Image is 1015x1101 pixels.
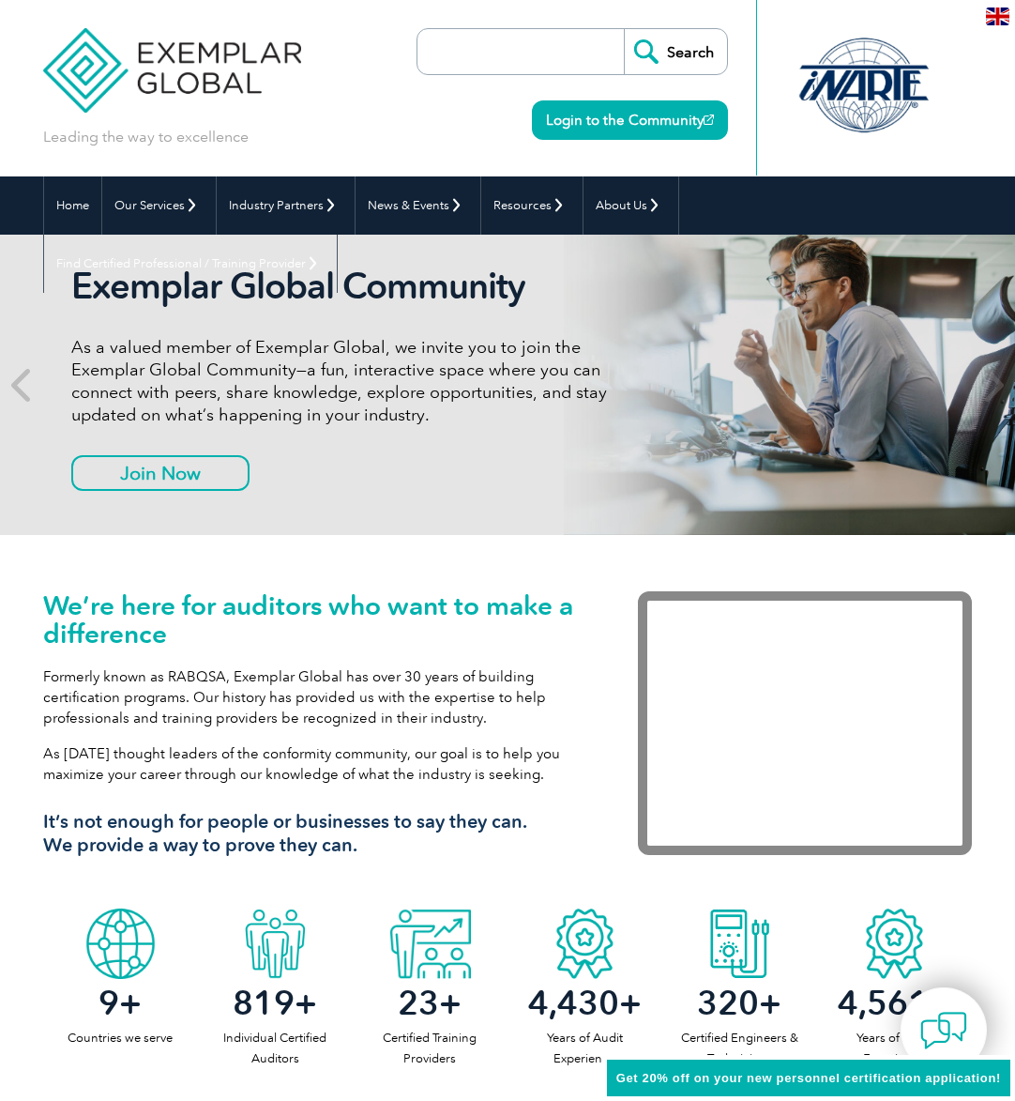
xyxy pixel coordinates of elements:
[43,988,198,1018] h2: +
[217,176,355,235] a: Industry Partners
[528,983,619,1023] span: 4,430
[102,176,216,235] a: Our Services
[43,810,582,857] h3: It’s not enough for people or businesses to say they can. We provide a way to prove they can.
[481,176,583,235] a: Resources
[507,988,662,1018] h2: +
[817,988,972,1018] h2: +
[986,8,1009,25] img: en
[583,176,678,235] a: About Us
[704,115,714,125] img: open_square.png
[662,988,817,1018] h2: +
[507,1028,662,1069] p: Years of Audit Experience
[43,127,249,147] p: Leading the way to excellence
[638,591,972,855] iframe: Exemplar Global: Working together to make a difference
[353,988,507,1018] h2: +
[198,1028,353,1069] p: Individual Certified Auditors
[44,176,101,235] a: Home
[817,1028,972,1090] p: Years of Audit Experience (iNARTE)
[43,666,582,728] p: Formerly known as RABQSA, Exemplar Global has over 30 years of building certification programs. O...
[43,591,582,648] h1: We’re here for auditors who want to make a difference
[198,988,353,1018] h2: +
[98,983,119,1023] span: 9
[838,983,929,1023] span: 4,561
[44,235,337,293] a: Find Certified Professional / Training Provider
[43,743,582,785] p: As [DATE] thought leaders of the conformity community, our goal is to help you maximize your care...
[43,1028,198,1048] p: Countries we serve
[71,455,250,491] a: Join Now
[71,336,647,426] p: As a valued member of Exemplar Global, we invite you to join the Exemplar Global Community—a fun,...
[624,29,727,74] input: Search
[662,1028,817,1069] p: Certified Engineers & Technicians
[398,983,439,1023] span: 23
[356,176,480,235] a: News & Events
[920,1007,967,1054] img: contact-chat.png
[616,1071,1001,1085] span: Get 20% off on your new personnel certification application!
[532,100,728,140] a: Login to the Community
[353,1028,507,1069] p: Certified Training Providers
[233,983,295,1023] span: 819
[697,983,759,1023] span: 320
